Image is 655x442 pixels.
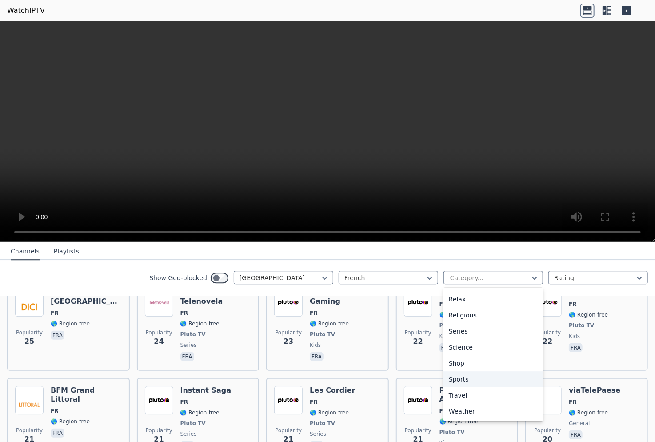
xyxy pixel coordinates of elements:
span: FR [569,398,576,406]
h6: Pluto TV Kids Animation [439,386,511,404]
p: fra [439,343,453,352]
span: 🌎 Region-free [180,320,220,327]
span: 🌎 Region-free [51,418,90,425]
span: 🌎 Region-free [569,311,608,318]
div: Sports [443,371,543,387]
img: Les Razmoket [404,288,432,317]
span: 24 [154,336,164,347]
span: Popularity [16,427,43,434]
span: Pluto TV [310,420,335,427]
span: 🌎 Region-free [439,418,479,425]
button: Playlists [54,243,79,260]
span: Popularity [146,329,172,336]
h6: viaTelePaese [569,386,620,395]
img: Instant Saga [145,386,173,414]
img: Les Cordier [274,386,303,414]
p: fra [310,352,324,361]
img: Pluto TV Kids Gaming [274,288,303,317]
span: FR [439,301,447,308]
span: Pluto TV [439,322,465,329]
label: Show Geo-blocked [149,273,207,282]
div: Weather [443,403,543,419]
span: Popularity [405,329,431,336]
span: Pluto TV [310,331,335,338]
span: Popularity [146,427,172,434]
img: BFM DICI Alpes du Sud [15,288,44,317]
span: Pluto TV [180,331,206,338]
span: Popularity [534,329,561,336]
span: FR [569,301,576,308]
p: fra [51,331,64,340]
div: Series [443,323,543,339]
p: fra [180,352,194,361]
span: Popularity [16,329,43,336]
span: FR [180,309,188,317]
h6: BFM DICI [GEOGRAPHIC_DATA] [51,288,122,306]
span: 🌎 Region-free [51,320,90,327]
a: WatchIPTV [7,5,45,16]
span: 25 [24,336,34,347]
span: Popularity [275,427,302,434]
h6: Les Cordier [310,386,355,395]
span: Pluto TV [439,429,465,436]
span: FR [439,407,447,414]
span: 🌎 Region-free [439,311,479,318]
span: 🌎 Region-free [310,409,349,416]
h6: BFM Grand Littoral [51,386,122,404]
div: Shop [443,355,543,371]
h6: Pluto TV Kids Gaming [310,288,381,306]
h6: Instant Saga [180,386,232,395]
span: 22 [413,336,423,347]
h6: Pluto TV Telenovela [180,288,252,306]
span: FR [310,309,317,317]
span: Popularity [405,427,431,434]
div: Religious [443,307,543,323]
span: 23 [284,336,293,347]
span: Popularity [275,329,302,336]
span: 🌎 Region-free [180,409,220,416]
img: Pluto TV Telenovela [145,288,173,317]
span: FR [310,398,317,406]
span: general [569,420,590,427]
span: kids [310,342,321,349]
span: Popularity [534,427,561,434]
span: FR [180,398,188,406]
div: Travel [443,387,543,403]
span: 🌎 Region-free [310,320,349,327]
span: FR [51,407,58,414]
div: Science [443,339,543,355]
button: Channels [11,243,40,260]
span: Pluto TV [180,420,206,427]
div: Relax [443,291,543,307]
p: fra [569,430,583,439]
img: viaTelePaese [533,386,562,414]
span: Pluto TV [569,322,594,329]
span: kids [569,333,580,340]
span: series [180,342,197,349]
span: series [180,430,197,438]
span: kids [439,333,451,340]
img: Pluto TV Kids Animation [404,386,432,414]
p: fra [569,343,583,352]
img: Pluto TV Junior [533,288,562,317]
img: BFM Grand Littoral [15,386,44,414]
span: series [310,430,326,438]
span: FR [51,309,58,317]
span: 🌎 Region-free [569,409,608,416]
span: 22 [543,336,552,347]
p: fra [51,429,64,438]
